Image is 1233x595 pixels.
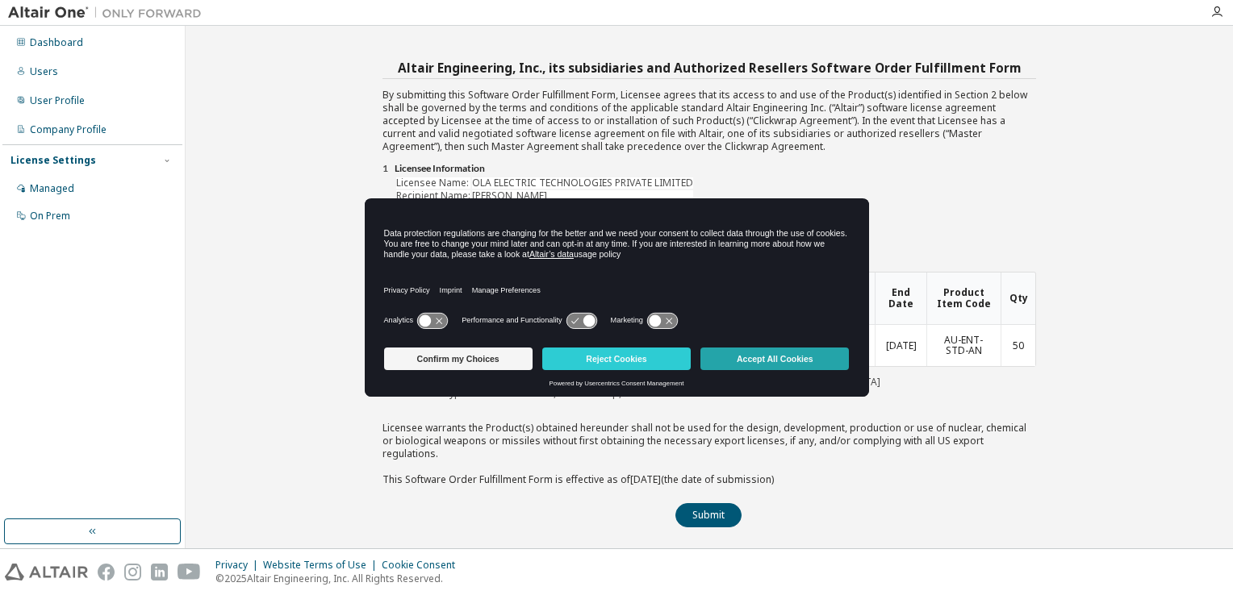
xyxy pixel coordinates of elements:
[382,559,465,572] div: Cookie Consent
[30,123,107,136] div: Company Profile
[875,273,926,324] th: End Date
[926,273,1001,324] th: Product Item Code
[124,564,141,580] img: instagram.svg
[472,177,693,189] td: OLA ELECTRIC TECHNOLOGIES PRIVATE LIMITED
[1001,325,1035,367] td: 50
[98,564,115,580] img: facebook.svg
[215,559,263,572] div: Privacy
[30,182,74,195] div: Managed
[395,163,1036,176] li: Licensee Information
[10,154,96,167] div: License Settings
[396,177,470,189] td: Licensee Name:
[151,564,168,580] img: linkedin.svg
[396,190,470,202] td: Recipient Name:
[30,36,83,49] div: Dashboard
[1001,273,1035,324] th: Qty
[675,503,742,527] button: Submit
[263,559,382,572] div: Website Terms of Use
[382,56,1036,79] h3: Altair Engineering, Inc., its subsidiaries and Authorized Resellers Software Order Fulfillment Form
[215,572,465,585] p: © 2025 Altair Engineering, Inc. All Rights Reserved.
[30,65,58,78] div: Users
[875,325,926,367] td: [DATE]
[382,56,1036,527] div: By submitting this Software Order Fulfillment Form, Licensee agrees that its access to and use of...
[8,5,210,21] img: Altair One
[926,325,1001,367] td: AU-ENT-STD-AN
[5,564,88,580] img: altair_logo.svg
[472,190,693,202] td: [PERSON_NAME]
[178,564,201,580] img: youtube.svg
[30,94,85,107] div: User Profile
[395,272,1036,399] div: *Global Zones: =[GEOGRAPHIC_DATA], =[GEOGRAPHIC_DATA], =Asia/[GEOGRAPHIC_DATA] **License Types: -...
[30,210,70,223] div: On Prem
